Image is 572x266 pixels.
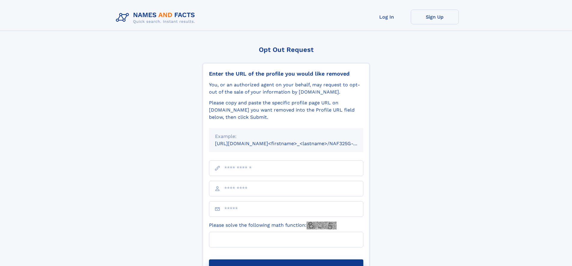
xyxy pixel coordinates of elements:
[209,99,363,121] div: Please copy and paste the specific profile page URL on [DOMAIN_NAME] you want removed into the Pr...
[203,46,370,53] div: Opt Out Request
[209,70,363,77] div: Enter the URL of the profile you would like removed
[209,222,337,229] label: Please solve the following math function:
[209,81,363,96] div: You, or an authorized agent on your behalf, may request to opt-out of the sale of your informatio...
[215,141,375,146] small: [URL][DOMAIN_NAME]<firstname>_<lastname>/NAF325G-xxxxxxxx
[113,10,200,26] img: Logo Names and Facts
[363,10,411,24] a: Log In
[411,10,459,24] a: Sign Up
[215,133,357,140] div: Example:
